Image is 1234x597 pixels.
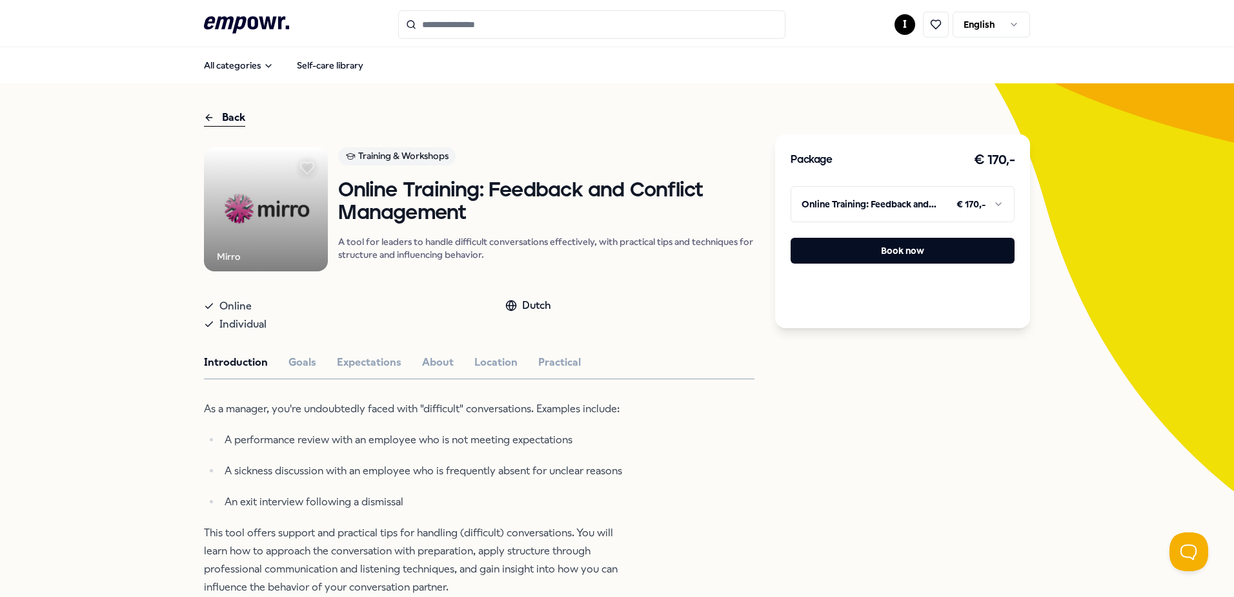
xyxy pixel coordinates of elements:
nav: Main [194,52,374,78]
button: Goals [288,354,316,371]
span: Online [219,297,252,315]
p: An exit interview following a dismissal [225,493,623,511]
button: About [422,354,454,371]
button: Location [474,354,518,371]
h3: € 170,- [974,150,1015,171]
iframe: Help Scout Beacon - Open [1169,532,1208,571]
button: Expectations [337,354,401,371]
a: Training & Workshops [338,147,754,170]
button: Practical [538,354,581,371]
button: All categories [194,52,284,78]
p: This tool offers support and practical tips for handling (difficult) conversations. You will lear... [204,524,623,596]
button: Book now [791,238,1015,264]
span: Individual [219,315,267,333]
img: Product Image [204,147,328,271]
p: A performance review with an employee who is not meeting expectations [225,431,623,449]
div: Back [204,109,245,127]
button: Introduction [204,354,268,371]
button: I [895,14,915,35]
h1: Online Training: Feedback and Conflict Management [338,180,754,224]
p: A tool for leaders to handle difficult conversations effectively, with practical tips and techniq... [338,235,754,261]
div: Dutch [505,297,551,314]
p: As a manager, you're undoubtedly faced with "difficult" conversations. Examples include: [204,400,623,418]
div: Mirro [217,249,241,264]
h3: Package [791,152,832,169]
a: Self-care library [287,52,374,78]
input: Search for products, categories or subcategories [398,10,785,39]
p: A sickness discussion with an employee who is frequently absent for unclear reasons [225,462,623,480]
div: Training & Workshops [338,147,456,165]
